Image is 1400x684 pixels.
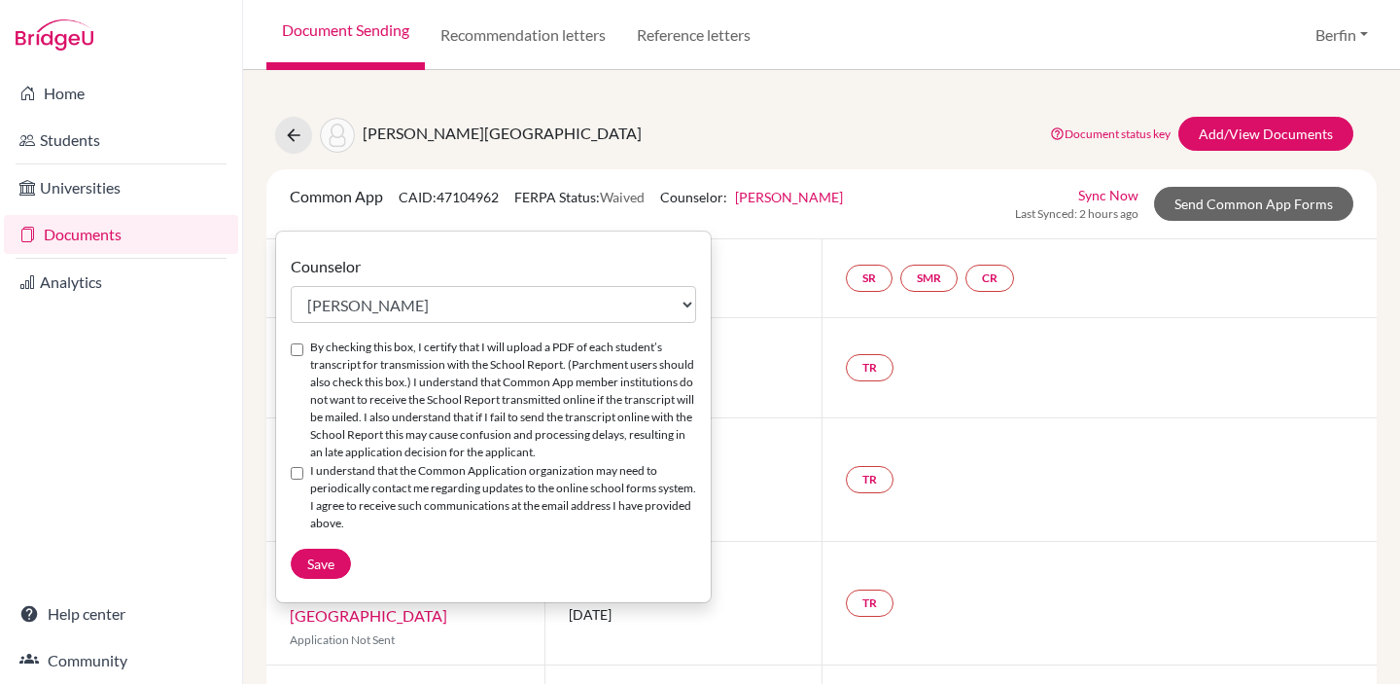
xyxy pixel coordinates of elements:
a: CR [965,265,1014,292]
label: By checking this box, I certify that I will upload a PDF of each student’s transcript for transmi... [310,339,696,461]
label: I understand that the Common Application organization may need to periodically contact me regardi... [310,462,696,532]
span: Application Not Sent [290,632,395,647]
a: [PERSON_NAME] [735,189,843,205]
a: Add/View Documents [1178,117,1353,151]
span: Common App [290,187,383,205]
span: [PERSON_NAME][GEOGRAPHIC_DATA] [363,124,642,142]
a: TR [846,466,893,493]
a: Students [4,121,238,160]
span: FERPA Status: [514,189,645,205]
img: Bridge-U [16,19,93,51]
a: TR [846,354,893,381]
span: CAID: 47104962 [399,189,499,205]
button: Save [291,549,351,579]
a: Send Common App Forms [1154,187,1353,221]
span: Waived [600,189,645,205]
a: Home [4,74,238,113]
a: SMR [900,265,958,292]
a: Documents [4,215,238,254]
a: Help center [4,594,238,633]
a: TR [846,590,893,617]
a: Document status key [1050,126,1171,141]
a: Universities [4,168,238,207]
a: Analytics [4,263,238,302]
span: [DATE] [569,604,799,625]
a: Community [4,641,238,680]
span: Counselor: [660,189,843,205]
label: Counselor [291,255,361,278]
span: Last Synced: 2 hours ago [1015,205,1138,223]
a: Sync Now [1078,185,1138,205]
a: SR [846,265,892,292]
span: Save [307,556,334,572]
div: [PERSON_NAME] [275,231,712,603]
button: Berfin [1307,17,1377,54]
